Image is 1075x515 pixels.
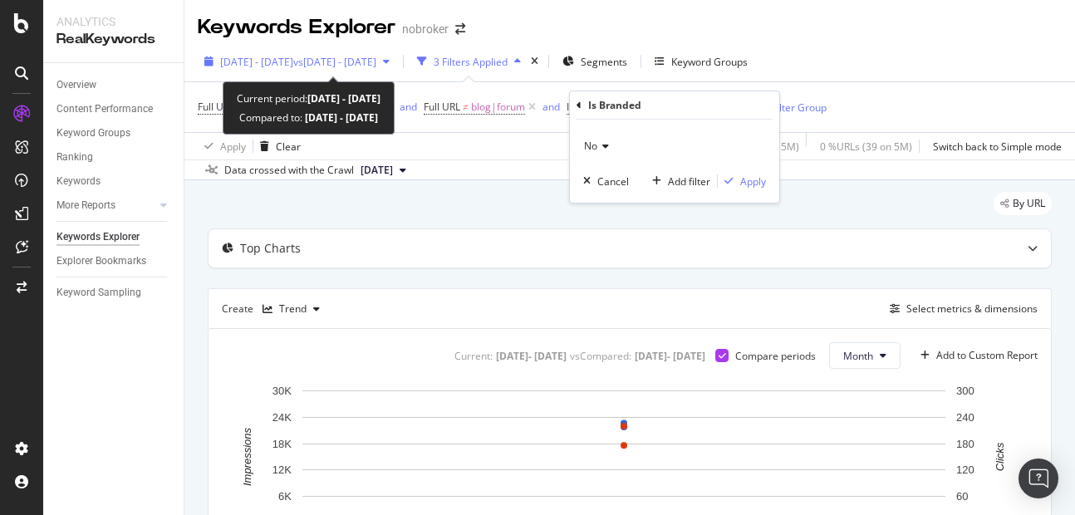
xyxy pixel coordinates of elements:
div: Apply [740,174,766,189]
div: [DATE] - [DATE] [496,349,567,363]
a: Keywords [56,173,172,190]
div: [DATE] - [DATE] [635,349,705,363]
text: 24K [272,411,292,424]
div: Switch back to Simple mode [933,140,1062,154]
div: Cancel [597,174,629,189]
a: Keyword Sampling [56,284,172,302]
span: 2025 Aug. 4th [361,163,393,178]
button: Add to Custom Report [914,342,1038,369]
text: 30K [272,385,292,397]
a: Keywords Explorer [56,228,172,246]
span: Full URL [198,100,234,114]
text: 240 [956,411,974,424]
span: Month [843,349,873,363]
button: 3 Filters Applied [410,48,528,75]
div: Top Charts [240,240,301,257]
a: Explorer Bookmarks [56,253,172,270]
div: vs Compared : [570,349,631,363]
button: Apply [198,133,246,159]
button: Cancel [577,173,629,189]
button: [DATE] - [DATE]vs[DATE] - [DATE] [198,48,396,75]
span: [DATE] - [DATE] [220,55,293,69]
div: Trend [279,304,307,314]
div: Compared to: [239,108,378,127]
div: arrow-right-arrow-left [455,23,465,35]
span: blog|forum [471,96,525,119]
text: Clicks [994,442,1006,471]
text: 120 [956,464,974,477]
button: Segments [556,48,634,75]
button: Trend [256,296,326,322]
div: Overview [56,76,96,94]
div: RealKeywords [56,30,170,49]
div: Clear [276,140,301,154]
div: and [400,100,417,114]
a: Overview [56,76,172,94]
div: Is Branded [588,98,641,112]
button: and [400,99,417,115]
button: Clear [253,133,301,159]
a: Keyword Groups [56,125,172,142]
div: Current: [454,349,493,363]
a: More Reports [56,197,155,214]
span: Full URL [424,100,460,114]
div: and [542,100,560,114]
div: Apply [220,140,246,154]
button: Keyword Groups [648,48,754,75]
span: vs [DATE] - [DATE] [293,55,376,69]
div: Open Intercom Messenger [1019,459,1058,498]
a: Ranking [56,149,172,166]
a: Content Performance [56,101,172,118]
div: Keyword Groups [56,125,130,142]
span: Segments [581,55,627,69]
text: 12K [272,464,292,477]
div: Ranking [56,149,93,166]
text: 180 [956,438,974,450]
div: More Reports [56,197,115,214]
span: Is Branded [567,100,616,114]
button: Switch back to Simple mode [926,133,1062,159]
div: Analytics [56,13,170,30]
div: Select metrics & dimensions [906,302,1038,316]
div: Keywords Explorer [56,228,140,246]
button: Month [829,342,901,369]
text: Impressions [241,428,253,487]
button: Select metrics & dimensions [883,299,1038,319]
div: Current period: [237,89,380,108]
div: 0 % URLs ( 39 on 5M ) [820,140,912,154]
button: [DATE] [354,160,413,180]
div: 3 Filters Applied [434,55,508,69]
div: Keyword Sampling [56,284,141,302]
span: No [584,139,597,153]
button: Add filter [645,173,710,189]
b: [DATE] - [DATE] [302,110,378,125]
div: times [528,53,542,70]
text: 18K [272,438,292,450]
div: Add to Custom Report [936,351,1038,360]
button: and [542,99,560,115]
div: Data crossed with the Crawl [224,163,354,178]
div: Explorer Bookmarks [56,253,146,270]
div: Add filter [668,174,710,189]
b: [DATE] - [DATE] [307,91,380,105]
div: Keywords Explorer [198,13,395,42]
text: 6K [278,491,292,503]
span: By URL [1013,199,1045,208]
div: Add Filter Group [751,101,827,115]
text: 300 [956,385,974,397]
div: legacy label [994,192,1052,215]
text: 60 [956,491,968,503]
div: Create [222,296,326,322]
span: ≠ [463,100,469,114]
button: Apply [718,173,766,189]
div: Keyword Groups [671,55,748,69]
div: nobroker [402,21,449,37]
div: Content Performance [56,101,153,118]
div: Compare periods [735,349,816,363]
div: Keywords [56,173,101,190]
